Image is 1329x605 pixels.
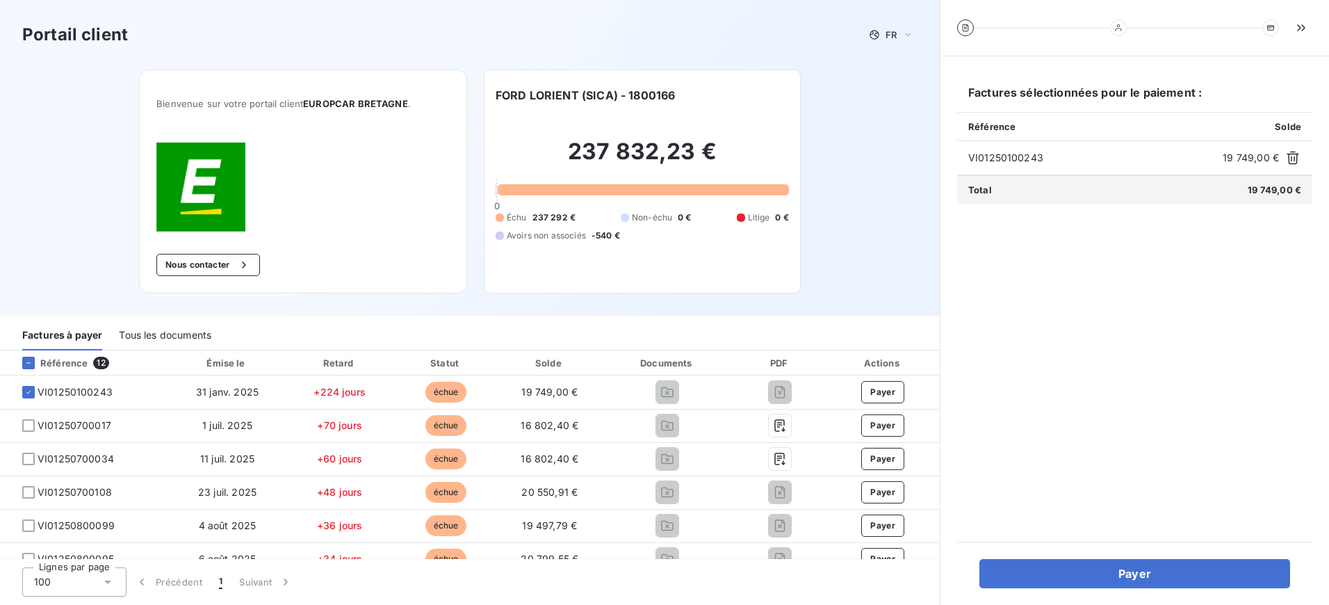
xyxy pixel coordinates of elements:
[38,419,111,433] span: VI01250700017
[1248,184,1301,195] span: 19 749,00 €
[425,515,467,536] span: échue
[748,211,770,224] span: Litige
[38,552,114,566] span: VI01250800095
[93,357,108,369] span: 12
[678,211,691,224] span: 0 €
[1223,151,1279,165] span: 19 749,00 €
[522,519,577,531] span: 19 497,79 €
[22,321,102,350] div: Factures à payer
[317,553,362,565] span: +34 jours
[507,229,586,242] span: Avoirs non associés
[979,559,1290,588] button: Payer
[22,22,128,47] h3: Portail client
[199,553,256,565] span: 6 août 2025
[34,575,51,589] span: 100
[11,357,88,369] div: Référence
[425,415,467,436] span: échue
[861,414,904,437] button: Payer
[592,229,620,242] span: -540 €
[521,486,578,498] span: 20 550,91 €
[38,452,114,466] span: VI01250700034
[156,143,245,232] img: Company logo
[968,184,992,195] span: Total
[38,519,115,533] span: VI01250800099
[202,419,252,431] span: 1 juil. 2025
[957,84,1312,112] h6: Factures sélectionnées pour le paiement :
[521,453,578,465] span: 16 802,40 €
[1275,121,1301,132] span: Solde
[861,448,904,470] button: Payer
[632,211,672,224] span: Non-échu
[603,356,731,370] div: Documents
[861,381,904,403] button: Payer
[507,211,527,224] span: Échu
[521,419,578,431] span: 16 802,40 €
[38,485,112,499] span: VI01250700108
[317,453,362,465] span: +60 jours
[211,567,231,597] button: 1
[119,321,211,350] div: Tous les documents
[861,481,904,503] button: Payer
[317,519,362,531] span: +36 jours
[425,449,467,469] span: échue
[288,356,391,370] div: Retard
[198,486,256,498] span: 23 juil. 2025
[219,575,222,589] span: 1
[829,356,937,370] div: Actions
[496,138,789,179] h2: 237 832,23 €
[396,356,496,370] div: Statut
[156,254,259,276] button: Nous contacter
[861,548,904,570] button: Payer
[968,151,1217,165] span: VI01250100243
[496,87,675,104] h6: FORD LORIENT (SICA) - 1800166
[886,29,897,40] span: FR
[968,121,1016,132] span: Référence
[196,386,259,398] span: 31 janv. 2025
[775,211,788,224] span: 0 €
[425,482,467,503] span: échue
[200,453,254,465] span: 11 juil. 2025
[172,356,283,370] div: Émise le
[425,382,467,403] span: échue
[231,567,301,597] button: Suivant
[38,385,113,399] span: VI01250100243
[494,200,500,211] span: 0
[303,98,408,109] span: EUROPCAR BRETAGNE
[861,515,904,537] button: Payer
[317,486,362,498] span: +48 jours
[199,519,256,531] span: 4 août 2025
[521,386,578,398] span: 19 749,00 €
[317,419,361,431] span: +70 jours
[521,553,578,565] span: 20 799,55 €
[313,386,366,398] span: +224 jours
[501,356,598,370] div: Solde
[737,356,823,370] div: PDF
[156,98,450,109] span: Bienvenue sur votre portail client .
[425,549,467,570] span: échue
[532,211,576,224] span: 237 292 €
[127,567,211,597] button: Précédent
